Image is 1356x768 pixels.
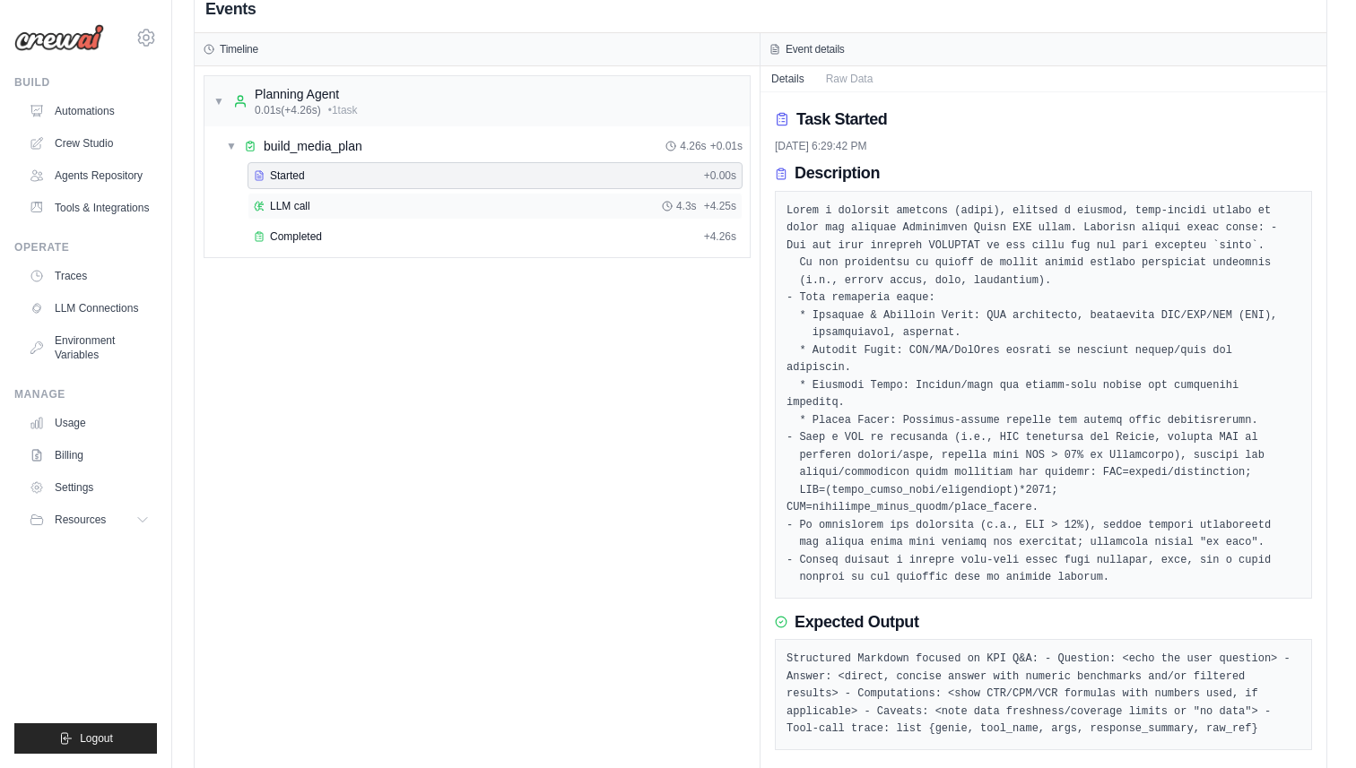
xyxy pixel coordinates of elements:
[710,139,743,153] span: + 0.01s
[255,103,321,117] span: 0.01s (+4.26s)
[22,441,157,470] a: Billing
[786,42,845,56] h3: Event details
[1266,682,1356,768] iframe: Chat Widget
[55,513,106,527] span: Resources
[255,85,358,103] div: Planning Agent
[213,94,224,108] span: ▼
[22,97,157,125] a: Automations
[795,613,919,633] h3: Expected Output
[22,505,157,534] button: Resources
[704,229,736,244] span: + 4.26s
[22,409,157,437] a: Usage
[22,294,157,323] a: LLM Connections
[676,199,697,213] span: 4.3s
[14,723,157,754] button: Logout
[22,129,157,158] a: Crew Studio
[328,103,358,117] span: • 1 task
[704,168,736,183] span: + 0.00s
[22,326,157,369] a: Environment Variables
[787,203,1300,587] pre: Lorem i dolorsit ametcons (adipi), elitsed d eiusmod, temp-incidi utlabo et dolor mag aliquae Adm...
[775,139,1312,153] div: [DATE] 6:29:42 PM
[14,387,157,401] div: Manage
[270,168,305,183] span: Started
[761,66,815,91] button: Details
[796,107,887,132] h2: Task Started
[270,229,322,244] span: Completed
[22,473,157,502] a: Settings
[14,240,157,255] div: Operate
[22,161,157,190] a: Agents Repository
[22,262,157,290] a: Traces
[264,137,362,155] span: build_media_plan
[14,75,157,90] div: Build
[14,24,104,51] img: Logo
[704,199,736,213] span: + 4.25s
[787,651,1300,738] pre: Structured Markdown focused on KPI Q&A: - Question: <echo the user question> - Answer: <direct, c...
[795,164,880,184] h3: Description
[80,731,113,746] span: Logout
[815,66,884,91] button: Raw Data
[680,139,706,153] span: 4.26s
[22,194,157,222] a: Tools & Integrations
[270,199,310,213] span: LLM call
[220,42,258,56] h3: Timeline
[226,139,237,153] span: ▼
